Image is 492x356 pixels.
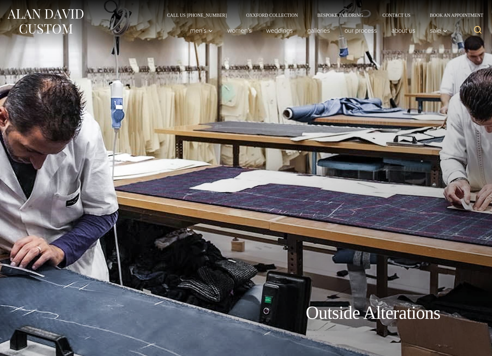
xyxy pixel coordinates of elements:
[300,24,337,37] a: Galleries
[157,13,236,17] a: Call Us [PHONE_NUMBER]
[259,24,300,37] a: weddings
[236,13,308,17] a: Oxxford Collection
[306,302,440,324] h1: Outside Alterations
[373,13,420,17] a: Contact Us
[157,13,486,17] nav: Secondary Navigation
[420,13,486,17] a: Book an Appointment
[220,24,259,37] a: Women’s
[6,7,84,36] img: Alan David Custom
[308,13,373,17] a: Bespoke Tailoring
[430,27,447,34] span: Sale
[337,24,384,37] a: Our Process
[384,24,423,37] a: About Us
[183,24,451,37] nav: Primary Navigation
[190,27,213,34] span: Men’s
[470,23,486,38] button: View Search Form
